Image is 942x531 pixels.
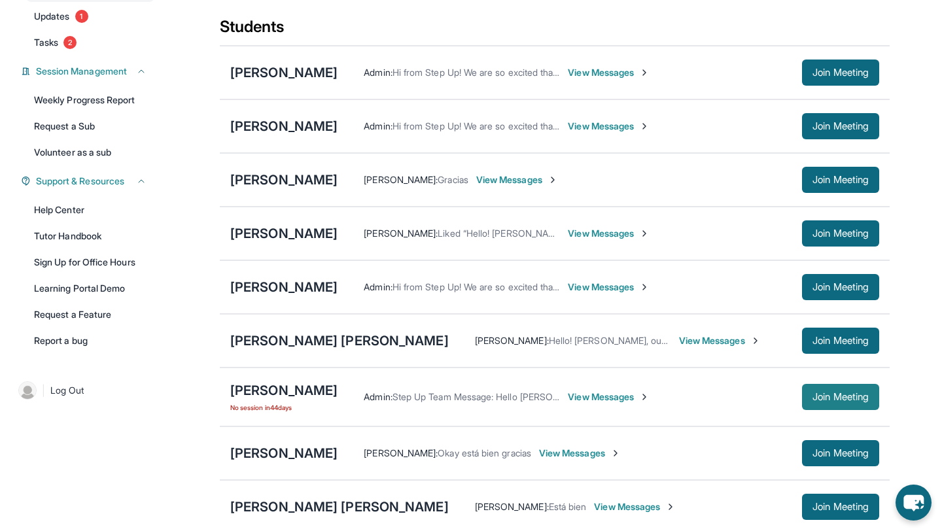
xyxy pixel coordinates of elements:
a: Report a bug [26,329,154,352]
button: Join Meeting [802,167,879,193]
div: [PERSON_NAME] [230,381,338,400]
a: Request a Sub [26,114,154,138]
span: Está bien [549,501,587,512]
img: Chevron-Right [665,502,676,512]
a: Weekly Progress Report [26,88,154,112]
span: View Messages [539,447,621,460]
img: Chevron-Right [750,335,761,346]
span: Join Meeting [812,176,869,184]
span: | [42,383,45,398]
a: Updates1 [26,5,154,28]
span: Log Out [50,384,84,397]
span: 2 [63,36,77,49]
span: No session in 44 days [230,402,338,413]
span: Join Meeting [812,69,869,77]
span: [PERSON_NAME] : [364,228,438,239]
a: Request a Feature [26,303,154,326]
button: Join Meeting [802,274,879,300]
span: Okay está bien gracias [438,447,531,458]
button: Join Meeting [802,328,879,354]
span: Join Meeting [812,337,869,345]
button: Join Meeting [802,494,879,520]
a: Sign Up for Office Hours [26,250,154,274]
img: Chevron-Right [639,121,650,131]
span: Join Meeting [812,122,869,130]
a: Learning Portal Demo [26,277,154,300]
span: Join Meeting [812,393,869,401]
button: Join Meeting [802,384,879,410]
img: Chevron-Right [639,228,650,239]
span: Gracias [438,174,468,185]
span: View Messages [679,334,761,347]
span: Join Meeting [812,449,869,457]
div: [PERSON_NAME] [230,444,338,462]
div: [PERSON_NAME] [230,278,338,296]
div: [PERSON_NAME] [PERSON_NAME] [230,332,449,350]
span: Updates [34,10,70,23]
span: View Messages [568,281,650,294]
img: Chevron-Right [610,448,621,458]
span: Tasks [34,36,58,49]
a: Volunteer as a sub [26,141,154,164]
button: Join Meeting [802,440,879,466]
span: Join Meeting [812,230,869,237]
span: View Messages [568,390,650,403]
img: Chevron-Right [639,67,650,78]
span: 1 [75,10,88,23]
span: Admin : [364,67,392,78]
div: Students [220,16,890,45]
span: Join Meeting [812,503,869,511]
div: [PERSON_NAME] [230,171,338,189]
span: Session Management [36,65,127,78]
span: View Messages [568,66,650,79]
span: [PERSON_NAME] : [475,335,549,346]
span: View Messages [594,500,676,513]
span: View Messages [476,173,558,186]
span: [PERSON_NAME] : [475,501,549,512]
a: Tutor Handbook [26,224,154,248]
button: Support & Resources [31,175,147,188]
span: Admin : [364,281,392,292]
div: [PERSON_NAME] [230,117,338,135]
a: |Log Out [13,376,154,405]
div: [PERSON_NAME] [230,224,338,243]
img: user-img [18,381,37,400]
div: [PERSON_NAME] [PERSON_NAME] [230,498,449,516]
div: [PERSON_NAME] [230,63,338,82]
span: Admin : [364,391,392,402]
span: [PERSON_NAME] : [364,174,438,185]
span: View Messages [568,227,650,240]
span: View Messages [568,120,650,133]
button: Join Meeting [802,113,879,139]
img: Chevron-Right [548,175,558,185]
span: Admin : [364,120,392,131]
span: Join Meeting [812,283,869,291]
span: Support & Resources [36,175,124,188]
span: [PERSON_NAME] : [364,447,438,458]
button: chat-button [896,485,932,521]
button: Session Management [31,65,147,78]
button: Join Meeting [802,60,879,86]
a: Tasks2 [26,31,154,54]
button: Join Meeting [802,220,879,247]
img: Chevron-Right [639,392,650,402]
img: Chevron-Right [639,282,650,292]
a: Help Center [26,198,154,222]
